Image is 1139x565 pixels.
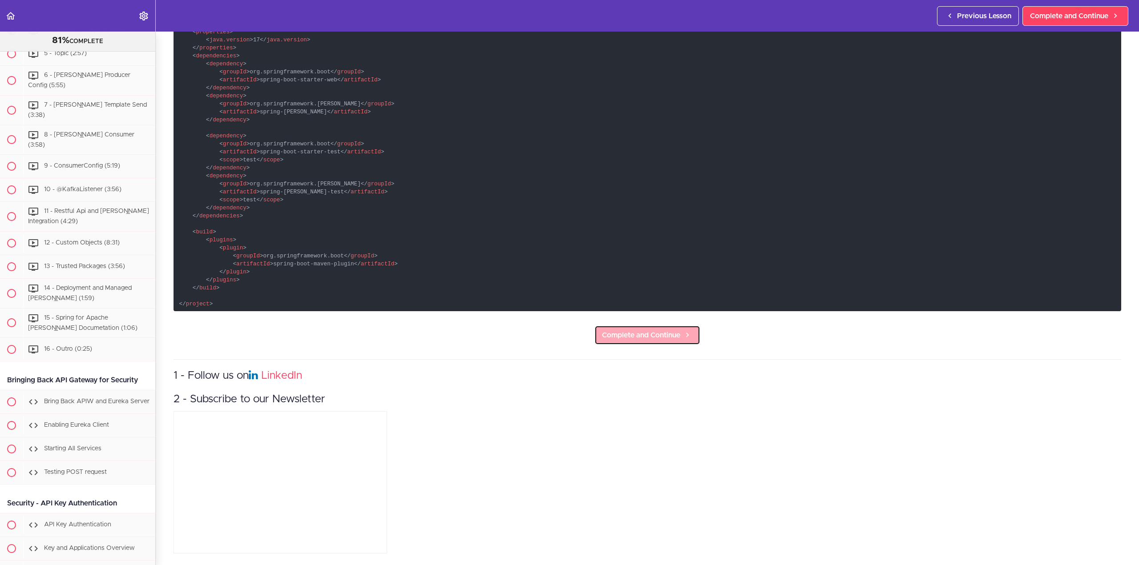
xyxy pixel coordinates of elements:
[193,45,236,51] span: </ >
[351,189,384,195] span: artifactId
[327,109,371,115] span: </ >
[219,101,250,107] span: < >
[260,37,310,43] span: </ >
[354,261,398,267] span: </ >
[256,197,283,203] span: </ >
[344,77,378,83] span: artifactId
[206,133,246,139] span: < >
[337,141,361,147] span: groupId
[193,29,233,35] span: < >
[174,369,1121,383] h3: 1 - Follow us on
[28,72,130,88] span: 6 - [PERSON_NAME] Producer Config (5:55)
[44,346,92,352] span: 16 - Outro (0:25)
[223,69,246,75] span: groupId
[210,37,250,43] span: java.version
[223,77,257,83] span: artifactId
[213,85,246,91] span: dependency
[210,93,243,99] span: dependency
[196,53,236,59] span: dependencies
[219,149,260,155] span: < >
[28,315,137,331] span: 15 - Spring for Apache [PERSON_NAME] Documetation (1:06)
[44,545,135,551] span: Key and Applications Overview
[206,117,250,123] span: </ >
[193,229,216,235] span: < >
[219,189,260,195] span: < >
[256,157,283,163] span: </ >
[351,253,374,259] span: groupId
[199,213,240,219] span: dependencies
[206,85,250,91] span: </ >
[199,285,216,291] span: build
[174,392,1121,407] h3: 2 - Subscribe to our Newsletter
[233,253,263,259] span: < >
[193,53,240,59] span: < >
[219,69,250,75] span: < >
[219,109,260,115] span: < >
[347,149,381,155] span: artifactId
[957,11,1011,21] span: Previous Lesson
[223,181,246,187] span: groupId
[213,117,246,123] span: dependency
[223,157,240,163] span: scope
[602,330,680,341] span: Complete and Continue
[223,109,257,115] span: artifactId
[206,37,253,43] span: < >
[223,101,246,107] span: groupId
[1030,11,1108,21] span: Complete and Continue
[138,11,149,21] svg: Settings Menu
[233,261,274,267] span: < >
[213,205,246,211] span: dependency
[219,245,246,251] span: < >
[206,237,236,243] span: < >
[337,69,361,75] span: groupId
[331,69,364,75] span: </ >
[28,285,132,301] span: 14 - Deployment and Managed [PERSON_NAME] (1:59)
[44,398,149,405] span: Bring Back APIW and Eureka Server
[219,157,243,163] span: < >
[206,165,250,171] span: </ >
[361,181,395,187] span: </ >
[219,181,250,187] span: < >
[236,261,270,267] span: artifactId
[5,11,16,21] svg: Back to course curriculum
[334,109,368,115] span: artifactId
[226,269,246,275] span: plugin
[28,208,149,224] span: 11 - Restful Api and [PERSON_NAME] Integration (4:29)
[594,325,700,345] a: Complete and Continue
[337,77,381,83] span: </ >
[206,205,250,211] span: </ >
[261,370,302,381] a: LinkedIn
[210,237,233,243] span: plugins
[368,101,391,107] span: groupId
[213,277,236,283] span: plugins
[263,197,280,203] span: scope
[223,141,246,147] span: groupId
[223,189,257,195] span: artifactId
[361,261,395,267] span: artifactId
[210,61,243,67] span: dependency
[28,102,147,118] span: 7 - [PERSON_NAME] Template Send (3:38)
[193,285,219,291] span: </ >
[44,240,120,246] span: 12 - Custom Objects (8:31)
[267,37,307,43] span: java.version
[193,213,243,219] span: </ >
[1022,6,1128,26] a: Complete and Continue
[344,189,388,195] span: </ >
[44,263,125,269] span: 13 - Trusted Packages (3:56)
[210,173,243,179] span: dependency
[210,133,243,139] span: dependency
[179,301,213,307] span: </ >
[44,469,107,475] span: Testing POST request
[44,186,121,192] span: 10 - @KafkaListener (3:56)
[44,521,111,528] span: API Key Authentication
[186,301,210,307] span: project
[223,245,243,251] span: plugin
[44,163,120,169] span: 9 - ConsumerConfig (5:19)
[263,157,280,163] span: scope
[206,93,246,99] span: < >
[368,181,391,187] span: groupId
[44,445,101,452] span: Starting All Services
[206,277,240,283] span: </ >
[52,36,69,45] span: 81%
[206,173,246,179] span: < >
